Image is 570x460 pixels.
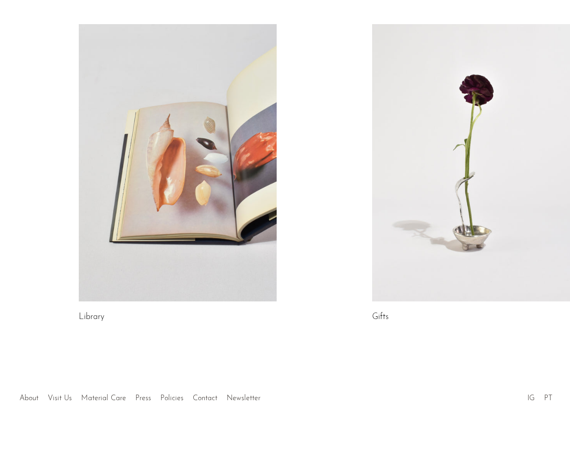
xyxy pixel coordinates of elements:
a: Contact [193,395,217,402]
a: About [19,395,38,402]
a: PT [544,395,552,402]
ul: Quick links [15,387,265,405]
a: IG [527,395,535,402]
ul: Social Medias [523,387,557,405]
a: Press [135,395,151,402]
a: Library [79,313,104,321]
a: Visit Us [48,395,72,402]
a: Policies [160,395,184,402]
a: Material Care [81,395,126,402]
a: Gifts [372,313,389,321]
